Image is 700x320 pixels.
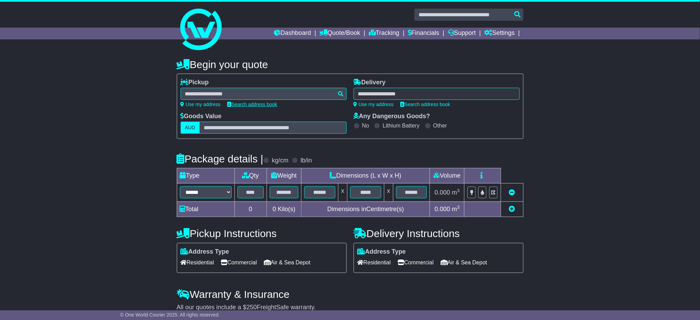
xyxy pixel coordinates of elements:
span: Air & Sea Depot [441,257,487,268]
span: Commercial [398,257,434,268]
label: kg/cm [272,157,288,164]
td: 0 [234,201,267,217]
td: Kilo(s) [267,201,301,217]
label: Other [433,122,447,129]
span: m [452,206,460,213]
h4: Package details | [177,153,263,164]
typeahead: Please provide city [181,88,347,100]
a: Use my address [354,102,394,107]
span: Residential [357,257,391,268]
a: Financials [408,28,439,39]
label: lb/in [300,157,312,164]
label: Address Type [181,248,229,256]
label: Address Type [357,248,406,256]
label: Pickup [181,79,209,86]
h4: Begin your quote [177,59,524,70]
label: No [362,122,369,129]
sup: 3 [457,188,460,193]
label: AUD [181,122,200,134]
a: Use my address [181,102,221,107]
a: Tracking [369,28,399,39]
td: Dimensions (L x W x H) [301,168,430,183]
label: Delivery [354,79,386,86]
td: Volume [430,168,464,183]
span: m [452,189,460,196]
label: Lithium Battery [383,122,420,129]
label: Any Dangerous Goods? [354,113,430,120]
td: Weight [267,168,301,183]
span: © One World Courier 2025. All rights reserved. [120,312,220,318]
td: Total [177,201,234,217]
a: Quote/Book [319,28,360,39]
a: Search address book [401,102,450,107]
sup: 3 [457,205,460,210]
a: Remove this item [509,189,515,196]
span: 0.000 [435,189,450,196]
span: 250 [247,304,257,311]
td: x [338,183,347,201]
label: Goods Value [181,113,222,120]
h4: Warranty & Insurance [177,289,524,300]
td: x [384,183,393,201]
td: Type [177,168,234,183]
h4: Delivery Instructions [354,228,524,239]
a: Add new item [509,206,515,213]
a: Search address book [228,102,277,107]
span: Residential [181,257,214,268]
h4: Pickup Instructions [177,228,347,239]
div: All our quotes include a $ FreightSafe warranty. [177,304,524,311]
a: Support [448,28,476,39]
td: Dimensions in Centimetre(s) [301,201,430,217]
span: 0 [272,206,276,213]
a: Dashboard [274,28,311,39]
span: Commercial [221,257,257,268]
a: Settings [485,28,515,39]
td: Qty [234,168,267,183]
span: 0.000 [435,206,450,213]
span: Air & Sea Depot [264,257,310,268]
